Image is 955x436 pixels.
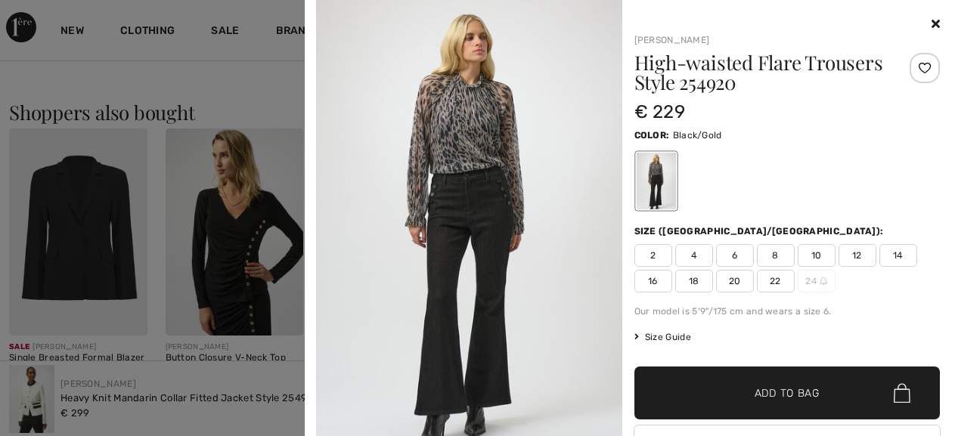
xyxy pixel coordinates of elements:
div: Black/Gold [636,153,675,209]
a: [PERSON_NAME] [634,35,710,45]
span: 20 [716,270,754,292]
span: Color: [634,130,670,141]
span: 6 [716,244,754,267]
h1: High-waisted Flare Trousers Style 254920 [634,53,889,92]
span: 2 [634,244,672,267]
img: ring-m.svg [820,277,827,285]
span: € 229 [634,101,686,122]
span: Help [34,11,65,24]
span: Black/Gold [673,130,722,141]
span: 8 [757,244,795,267]
span: 24 [798,270,836,292]
img: Bag.svg [894,383,910,403]
span: 4 [675,244,713,267]
div: Size ([GEOGRAPHIC_DATA]/[GEOGRAPHIC_DATA]): [634,224,887,238]
span: 14 [879,244,917,267]
div: Our model is 5'9"/175 cm and wears a size 6. [634,305,941,318]
span: 18 [675,270,713,292]
span: 22 [757,270,795,292]
span: Size Guide [634,330,691,344]
button: Add to Bag [634,366,941,419]
span: 16 [634,270,672,292]
span: 12 [839,244,876,267]
span: Add to Bag [755,385,820,401]
span: 10 [798,244,836,267]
